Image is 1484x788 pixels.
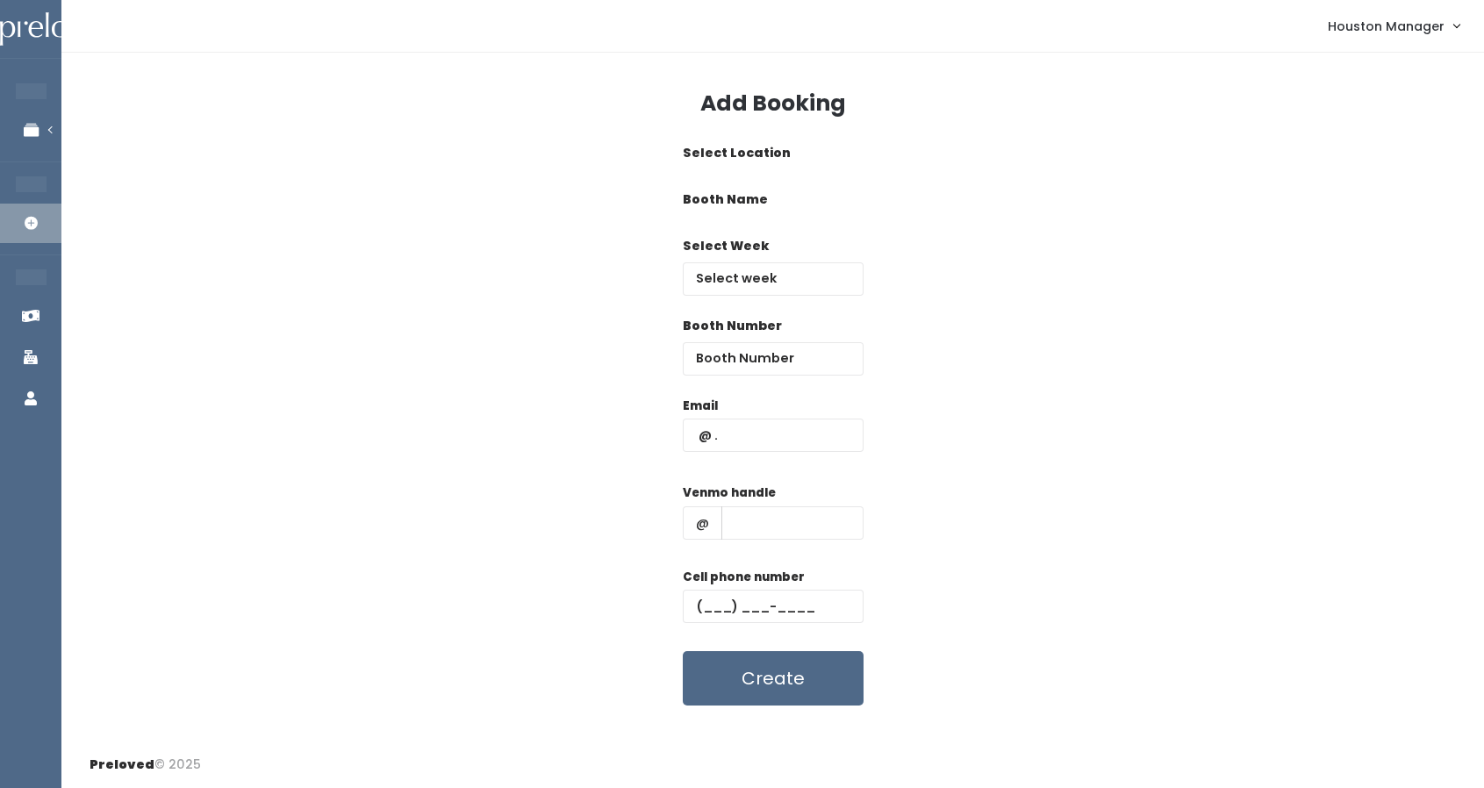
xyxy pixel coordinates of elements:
label: Select Location [683,144,791,162]
a: Houston Manager [1310,7,1477,45]
label: Cell phone number [683,569,805,586]
label: Email [683,398,718,415]
div: © 2025 [90,741,201,774]
button: Create [683,651,864,706]
label: Venmo handle [683,484,776,502]
span: Houston Manager [1328,17,1445,36]
label: Select Week [683,237,769,255]
input: Booth Number [683,342,864,376]
h3: Add Booking [700,91,846,116]
span: Preloved [90,756,154,773]
input: @ . [683,419,864,452]
input: (___) ___-____ [683,590,864,623]
label: Booth Name [683,190,768,209]
span: @ [683,506,722,540]
label: Booth Number [683,317,782,335]
input: Select week [683,262,864,296]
